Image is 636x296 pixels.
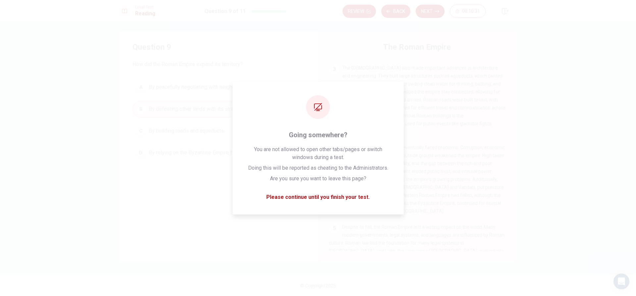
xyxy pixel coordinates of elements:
[132,42,305,52] h4: Question 9
[204,7,246,15] h1: Question 9 of 11
[135,126,146,136] div: C
[132,60,305,68] span: How did the Roman Empire expand its territory?
[450,5,486,18] button: 00:10:31
[132,101,305,117] button: BBy defeating other lands with its strong army.
[135,148,146,158] div: D
[149,149,263,157] span: By relying on the Byzantine Empire for protection.
[329,145,505,214] span: However, the Roman Empire eventually faced problems. Corruption, economic troubles, and invasions...
[329,224,504,285] span: Despite its fall, the Roman Empire left a lasting impact on the world. Many modern governments, l...
[329,65,505,134] span: The [DEMOGRAPHIC_DATA] also made important advances in architecture and engineering. They built l...
[132,145,305,161] button: DBy relying on the Byzantine Empire for protection.
[613,273,629,289] div: Open Intercom Messenger
[343,5,376,18] button: Review
[329,64,340,75] div: 3
[135,10,155,18] h1: Reading
[381,5,410,18] button: Back
[135,104,146,114] div: B
[329,223,340,234] div: 5
[149,105,253,113] span: By defeating other lands with its strong army.
[132,79,305,95] button: ABy peacefully negotiating with neighbors.
[149,127,225,135] span: By building roads and aqueducts.
[416,5,445,18] button: Next
[383,42,451,52] h4: The Roman Empire
[149,83,244,91] span: By peacefully negotiating with neighbors.
[329,144,340,154] div: 4
[462,9,480,14] span: 00:10:31
[135,82,146,92] div: A
[132,123,305,139] button: CBy building roads and aqueducts.
[135,5,155,10] span: Level Test
[300,283,336,288] span: © Copyright 2025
